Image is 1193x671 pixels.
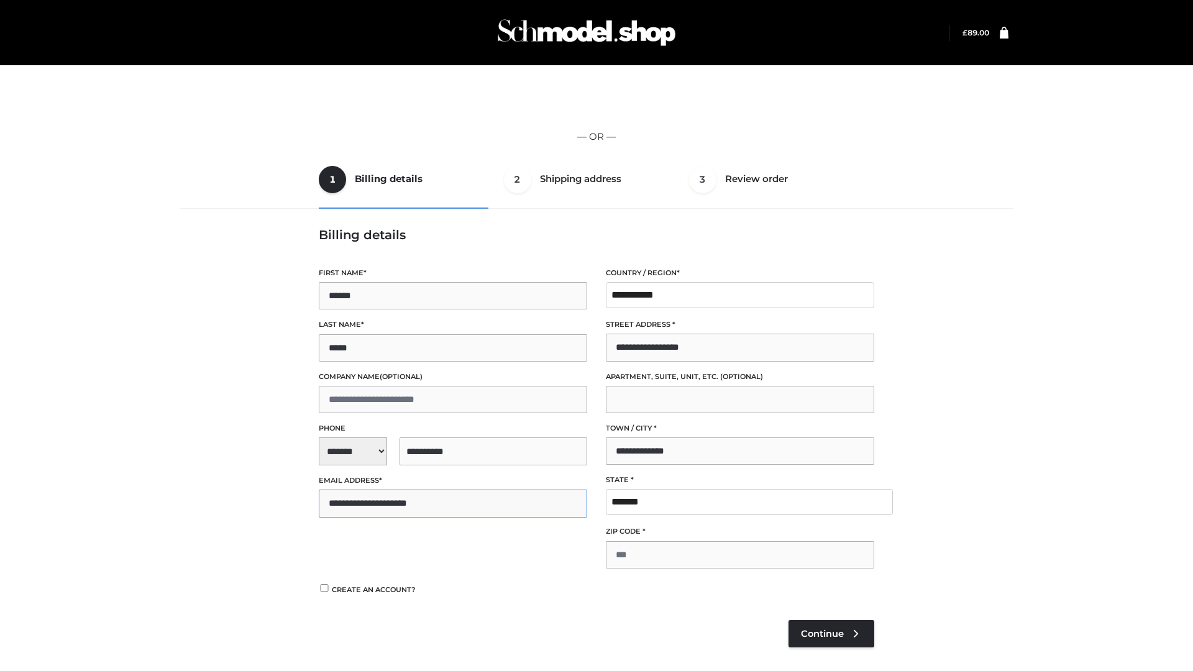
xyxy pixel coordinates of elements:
label: Country / Region [606,267,874,279]
label: Apartment, suite, unit, etc. [606,371,874,383]
a: Continue [788,620,874,647]
span: (optional) [720,372,763,381]
label: ZIP Code [606,526,874,537]
img: Schmodel Admin 964 [493,8,680,57]
span: Create an account? [332,585,416,594]
p: — OR — [185,129,1008,145]
span: Continue [801,628,844,639]
label: Email address [319,475,587,486]
label: Town / City [606,422,874,434]
a: £89.00 [962,28,989,37]
iframe: Secure express checkout frame [182,82,1011,117]
h3: Billing details [319,227,874,242]
label: Phone [319,422,587,434]
label: Last name [319,319,587,331]
label: First name [319,267,587,279]
span: (optional) [380,372,423,381]
span: £ [962,28,967,37]
label: Street address [606,319,874,331]
label: Company name [319,371,587,383]
input: Create an account? [319,584,330,592]
bdi: 89.00 [962,28,989,37]
label: State [606,474,874,486]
